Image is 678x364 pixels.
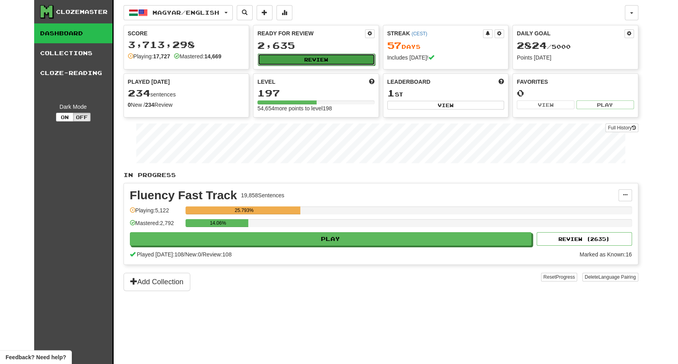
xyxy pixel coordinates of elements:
span: 234 [128,87,151,98]
button: View [387,101,504,110]
div: Playing: [128,52,170,60]
div: 54,654 more points to level 198 [257,104,375,112]
button: Add Collection [124,273,190,291]
span: 1 [387,87,395,98]
div: Marked as Known: 16 [579,250,632,258]
button: Off [73,113,91,121]
span: / 5000 [517,43,571,50]
div: Points [DATE] [517,54,634,62]
div: 3,713,298 [128,40,245,50]
div: Clozemaster [56,8,108,16]
button: More stats [276,5,292,20]
button: Search sentences [237,5,253,20]
button: Add sentence to collection [257,5,272,20]
button: Play [576,100,634,109]
div: Mastered: [174,52,221,60]
div: 14.06% [188,219,248,227]
div: st [387,88,504,98]
div: Includes [DATE]! [387,54,504,62]
button: Play [130,232,532,246]
span: 2824 [517,40,547,51]
div: Day s [387,40,504,51]
span: Progress [556,274,575,280]
span: Score more points to level up [369,78,375,86]
div: Mastered: 2,792 [130,219,182,232]
div: 197 [257,88,375,98]
button: Magyar/English [124,5,233,20]
span: 57 [387,40,402,51]
div: Streak [387,29,483,37]
button: DeleteLanguage Pairing [582,273,638,281]
span: Magyar / English [153,9,219,16]
div: Dark Mode [40,103,106,111]
div: 19,858 Sentences [241,191,284,199]
strong: 234 [145,102,154,108]
span: / [201,251,203,258]
div: New / Review [128,101,245,109]
a: Cloze-Reading [34,63,112,83]
button: ResetProgress [541,273,577,281]
span: This week in points, UTC [498,78,504,86]
a: Full History [605,123,638,132]
a: Dashboard [34,23,112,43]
div: Score [128,29,245,37]
span: New: 0 [185,251,201,258]
a: (CEST) [411,31,427,37]
button: Review (2635) [537,232,632,246]
a: Collections [34,43,112,63]
strong: 17,727 [153,53,170,60]
div: 2,635 [257,40,375,50]
button: View [517,100,574,109]
span: Review: 108 [203,251,232,258]
strong: 14,669 [204,53,221,60]
button: On [56,113,73,121]
div: Playing: 5,122 [130,206,182,220]
div: 25.793% [188,206,301,214]
div: sentences [128,88,245,98]
span: Open feedback widget [6,353,66,361]
div: Daily Goal [517,29,624,38]
span: Level [257,78,275,86]
strong: 0 [128,102,131,108]
span: Played [DATE]: 108 [137,251,184,258]
button: Review [258,54,375,65]
div: Fluency Fast Track [130,189,237,201]
p: In Progress [124,171,638,179]
div: 0 [517,88,634,98]
span: Leaderboard [387,78,431,86]
span: / [184,251,185,258]
span: Language Pairing [598,274,636,280]
span: Played [DATE] [128,78,170,86]
div: Ready for Review [257,29,365,37]
div: Favorites [517,78,634,86]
